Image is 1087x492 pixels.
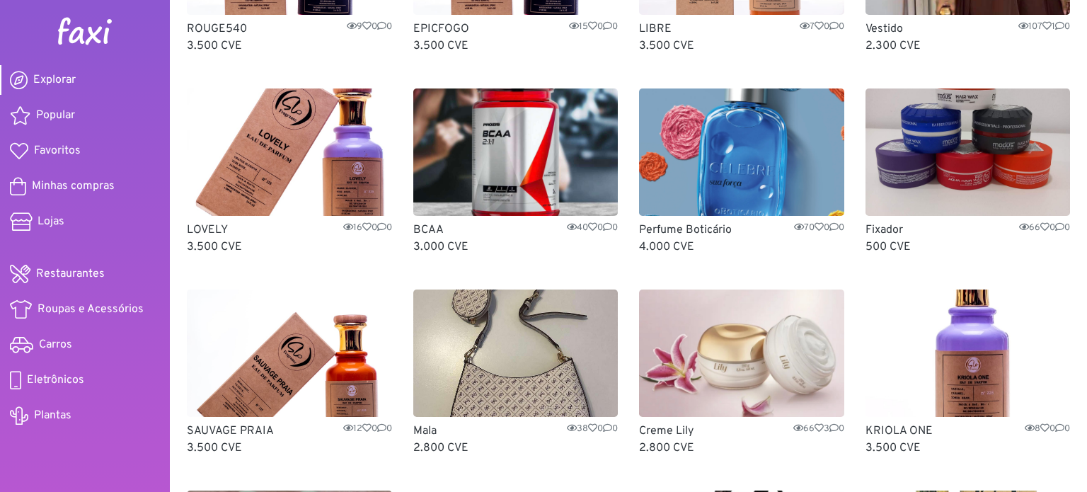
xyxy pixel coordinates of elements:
span: Popular [36,107,75,124]
a: SAUVAGE PRAIA SAUVAGE PRAIA1200 3.500 CVE [187,290,392,457]
span: Carros [39,336,72,353]
span: 9 0 0 [347,21,392,34]
p: 3.500 CVE [413,38,619,55]
p: Vestido [865,21,1071,38]
p: 3.000 CVE [413,239,619,256]
img: LOVELY [187,88,392,216]
a: Perfume Boticário Perfume Boticário7000 4.000 CVE [639,88,844,256]
span: 107 1 0 [1018,21,1070,34]
p: 3.500 CVE [187,239,392,256]
p: KRIOLA ONE [865,423,1071,440]
p: 3.500 CVE [639,38,844,55]
span: Explorar [33,71,76,88]
span: 40 0 0 [567,222,618,235]
a: Creme Lily Creme Lily6630 2.800 CVE [639,290,844,457]
img: SAUVAGE PRAIA [187,290,392,417]
span: 16 0 0 [343,222,392,235]
span: 70 0 0 [794,222,844,235]
img: KRIOLA ONE [865,290,1071,417]
p: ROUGE540 [187,21,392,38]
p: Creme Lily [639,423,844,440]
img: BCAA [413,88,619,216]
a: KRIOLA ONE KRIOLA ONE800 3.500 CVE [865,290,1071,457]
p: 3.500 CVE [187,38,392,55]
p: 2.800 CVE [413,440,619,457]
span: 7 0 0 [800,21,844,34]
p: Perfume Boticário [639,222,844,239]
p: LIBRE [639,21,844,38]
p: SAUVAGE PRAIA [187,423,392,440]
span: 66 0 0 [1019,222,1070,235]
p: 4.000 CVE [639,239,844,256]
p: 3.500 CVE [187,440,392,457]
span: Favoritos [34,142,81,159]
p: LOVELY [187,222,392,239]
p: 3.500 CVE [865,440,1071,457]
a: BCAA BCAA4000 3.000 CVE [413,88,619,256]
span: Plantas [34,407,71,424]
span: 8 0 0 [1025,423,1070,436]
span: 15 0 0 [569,21,618,34]
p: BCAA [413,222,619,239]
span: Lojas [38,213,64,230]
span: 12 0 0 [343,423,392,436]
img: Creme Lily [639,290,844,417]
p: Fixador [865,222,1071,239]
p: Mala [413,423,619,440]
p: EPICFOGO [413,21,619,38]
a: Mala Mala3800 2.800 CVE [413,290,619,457]
img: Mala [413,290,619,417]
img: Fixador [865,88,1071,216]
p: 2.800 CVE [639,440,844,457]
a: Fixador Fixador6600 500 CVE [865,88,1071,256]
span: Restaurantes [36,265,105,282]
p: 500 CVE [865,239,1071,256]
img: Perfume Boticário [639,88,844,216]
a: LOVELY LOVELY1600 3.500 CVE [187,88,392,256]
span: Roupas e Acessórios [38,301,144,318]
span: Minhas compras [32,178,115,195]
p: 2.300 CVE [865,38,1071,55]
span: 66 3 0 [793,423,844,436]
span: Eletrônicos [27,372,84,389]
span: 38 0 0 [567,423,618,436]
